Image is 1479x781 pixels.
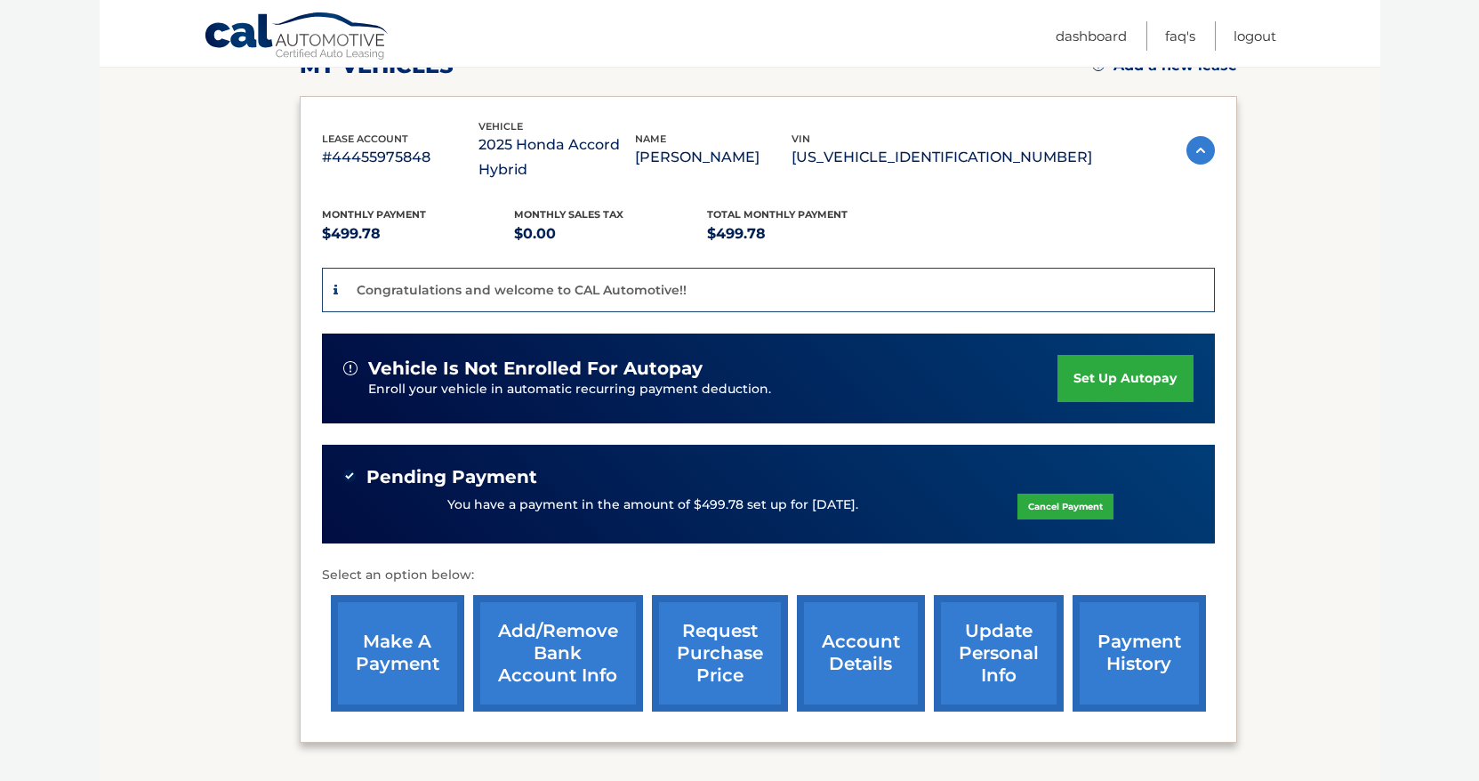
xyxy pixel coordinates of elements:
span: vin [792,133,810,145]
img: alert-white.svg [343,361,358,375]
a: Cal Automotive [204,12,390,63]
p: Select an option below: [322,565,1215,586]
span: name [635,133,666,145]
a: Cancel Payment [1017,494,1113,519]
a: Dashboard [1056,21,1127,51]
span: Monthly Payment [322,208,426,221]
p: Enroll your vehicle in automatic recurring payment deduction. [368,380,1058,399]
span: vehicle [478,120,523,133]
p: You have a payment in the amount of $499.78 set up for [DATE]. [447,495,858,515]
a: FAQ's [1165,21,1195,51]
a: request purchase price [652,595,788,712]
a: account details [797,595,925,712]
span: Total Monthly Payment [707,208,848,221]
a: set up autopay [1057,355,1193,402]
p: 2025 Honda Accord Hybrid [478,133,635,182]
img: check-green.svg [343,470,356,482]
p: $0.00 [514,221,707,246]
p: [PERSON_NAME] [635,145,792,170]
p: Congratulations and welcome to CAL Automotive!! [357,282,687,298]
p: [US_VEHICLE_IDENTIFICATION_NUMBER] [792,145,1092,170]
a: Add/Remove bank account info [473,595,643,712]
p: $499.78 [322,221,515,246]
img: accordion-active.svg [1186,136,1215,165]
span: vehicle is not enrolled for autopay [368,358,703,380]
a: payment history [1073,595,1206,712]
span: Monthly sales Tax [514,208,623,221]
p: $499.78 [707,221,900,246]
span: lease account [322,133,408,145]
p: #44455975848 [322,145,478,170]
a: Logout [1234,21,1276,51]
a: make a payment [331,595,464,712]
a: update personal info [934,595,1064,712]
span: Pending Payment [366,466,537,488]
